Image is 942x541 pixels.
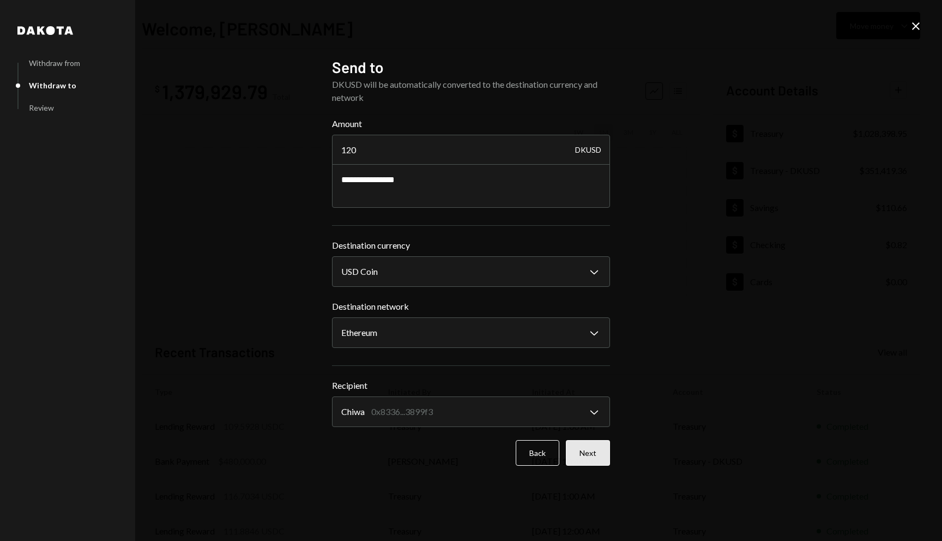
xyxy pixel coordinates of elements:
div: DKUSD will be automatically converted to the destination currency and network [332,78,610,104]
div: Review [29,103,54,112]
label: Amount [332,117,610,130]
label: Destination network [332,300,610,313]
button: Back [516,440,559,466]
button: Next [566,440,610,466]
h2: Send to [332,57,610,78]
button: Destination network [332,317,610,348]
button: Recipient [332,396,610,427]
label: Destination currency [332,239,610,252]
div: DKUSD [575,135,601,165]
div: Withdraw to [29,81,76,90]
input: Enter amount [332,135,610,165]
div: 0x8336...3899f3 [371,405,433,418]
label: Recipient [332,379,610,392]
div: Withdraw from [29,58,80,68]
button: Destination currency [332,256,610,287]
